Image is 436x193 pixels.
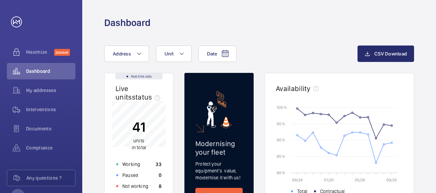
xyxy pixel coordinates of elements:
[277,138,285,142] text: 90 %
[355,178,365,182] text: 05/25
[165,51,173,56] span: Unit
[358,46,414,62] button: CSV Download
[122,183,148,190] p: Not working
[104,46,149,62] button: Address
[132,118,146,136] p: 41
[195,139,243,156] h2: Modernising your fleet
[277,105,287,110] text: 100 %
[26,144,75,151] span: Compliance
[133,138,144,143] span: units
[26,125,75,132] span: Documents
[159,183,161,190] p: 8
[116,73,162,79] div: Real time data
[116,84,163,101] h2: Live units
[132,137,146,151] p: in total
[26,106,75,113] span: Interventions
[156,161,161,168] p: 33
[276,84,311,93] h2: Availability
[26,68,75,75] span: Dashboard
[26,87,75,94] span: My addresses
[207,51,217,56] span: Date
[54,49,70,56] span: Discover
[374,51,407,56] span: CSV Download
[292,178,303,182] text: 09/24
[113,51,131,56] span: Address
[26,49,54,55] span: Maximize
[26,175,75,181] span: Any questions ?
[386,178,397,182] text: 09/25
[195,160,243,181] p: Protect your equipment's value, modernise it with us!
[277,121,285,126] text: 95 %
[198,46,237,62] button: Date
[156,46,192,62] button: Unit
[324,178,334,182] text: 01/25
[277,170,285,175] text: 80 %
[104,16,150,29] h1: Dashboard
[122,172,138,179] p: Paused
[132,93,163,101] span: status
[277,154,285,159] text: 85 %
[159,172,161,179] p: 0
[122,161,140,168] p: Working
[207,91,232,128] img: marketing-card.svg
